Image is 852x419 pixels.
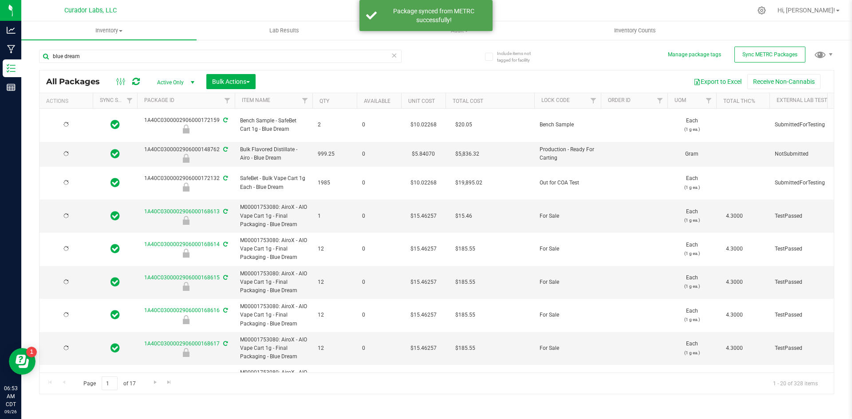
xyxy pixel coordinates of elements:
span: Each [673,174,711,191]
a: Filter [586,93,601,108]
span: Sync from Compliance System [222,146,228,153]
p: (1 g ea.) [673,216,711,224]
a: UOM [674,97,686,103]
span: 0 [362,245,396,253]
td: $15.46257 [401,299,446,332]
a: Filter [298,93,312,108]
span: 4.3000 [722,276,747,289]
a: 1A40C0300002906000168616 [144,307,220,313]
span: 12 [318,245,351,253]
span: Sync from Compliance System [222,307,228,313]
span: Clear [391,50,397,61]
span: In Sync [110,342,120,354]
span: $5,836.32 [451,148,484,161]
div: Manage settings [756,6,767,15]
a: 1A40C0300002906000168617 [144,341,220,347]
span: M00001753080: AiroX - AIO Vape Cart 1g - Final Packaging - Blue Dream [240,302,307,328]
span: Bench Sample - SafeBet Cart 1g - Blue Dream [240,117,307,133]
div: For Sale [136,216,236,225]
span: In Sync [110,276,120,288]
span: 1985 [318,179,351,187]
td: $15.46257 [401,233,446,266]
span: Sync from Compliance System [222,341,228,347]
span: 0 [362,212,396,220]
span: $185.55 [451,276,480,289]
a: Filter [122,93,137,108]
span: $20.05 [451,118,477,131]
span: 4.3000 [722,342,747,355]
span: 999.25 [318,150,351,158]
span: M00001753080: AiroX - AIO Vape Cart 1g - Final Packaging - Blue Dream [240,203,307,229]
span: Page of 17 [76,376,143,390]
span: 0 [362,150,396,158]
span: $19,895.02 [451,176,487,189]
span: 4.3000 [722,309,747,321]
button: Sync METRC Packages [734,47,805,63]
span: Bulk Flavored Distillate - Airo - Blue Dream [240,145,307,162]
span: In Sync [110,210,120,222]
a: Inventory [21,21,197,40]
div: Out for COA Test [136,183,236,192]
span: $15.46 [451,210,477,223]
span: Each [673,340,711,356]
span: M00001753080: AiroX - AIO Vape Cart 1g - Final Packaging - Blue Dream [240,270,307,295]
input: Search Package ID, Item Name, SKU, Lot or Part Number... [39,50,402,63]
span: M00001753080: AiroX - AIO Vape Cart 1g - Final Packaging - Blue Dream [240,236,307,262]
span: Out for COA Test [540,179,596,187]
span: For Sale [540,344,596,352]
span: Each [673,241,711,258]
td: $15.46257 [401,332,446,365]
span: In Sync [110,176,120,189]
span: 2 [318,121,351,129]
span: 0 [362,278,396,286]
td: $5.84070 [401,142,446,167]
span: Bulk Actions [212,78,250,85]
a: Inventory Counts [547,21,722,40]
span: For Sale [540,212,596,220]
span: $185.55 [451,342,480,355]
span: M00001753080: AiroX - AIO Vape Cart 1g - Final Packaging - Blue Dream [240,336,307,361]
td: $15.46257 [401,200,446,233]
a: Unit Cost [408,98,435,104]
a: Filter [220,93,235,108]
span: 4.3000 [722,243,747,255]
inline-svg: Manufacturing [7,45,16,54]
div: For Sale [136,282,236,291]
span: In Sync [110,309,120,321]
span: For Sale [540,278,596,286]
div: 1A40C0300002906000172159 [136,116,236,133]
span: Sync from Compliance System [222,241,228,247]
span: 0 [362,179,396,187]
span: 4.3000 [722,210,747,223]
span: For Sale [540,245,596,253]
td: $10.02268 [401,109,446,142]
a: Item Name [242,97,270,103]
span: $185.55 [451,243,480,255]
button: Export to Excel [688,74,747,89]
span: Sync from Compliance System [222,175,228,181]
span: Each [673,117,711,133]
div: Package synced from METRC successfully! [382,7,486,24]
p: (1 g ea.) [673,349,711,357]
span: Include items not tagged for facility [497,50,541,63]
div: Bench Sample [136,125,236,133]
p: (1 g ea.) [673,249,711,258]
a: Lab Results [197,21,372,40]
span: Inventory [21,27,197,35]
p: (1 g ea.) [673,282,711,290]
span: 0 [362,311,396,319]
iframe: Resource center unread badge [26,347,37,357]
span: Sync from Compliance System [222,208,228,215]
button: Bulk Actions [206,74,256,89]
span: 1 [318,212,351,220]
span: Bench Sample [540,121,596,129]
span: For Sale [540,311,596,319]
span: Inventory Counts [602,27,668,35]
span: Lab Results [257,27,311,35]
a: Package ID [144,97,174,103]
span: 0 [362,121,396,129]
a: Filter [653,93,667,108]
span: In Sync [110,243,120,255]
div: Actions [46,98,89,104]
